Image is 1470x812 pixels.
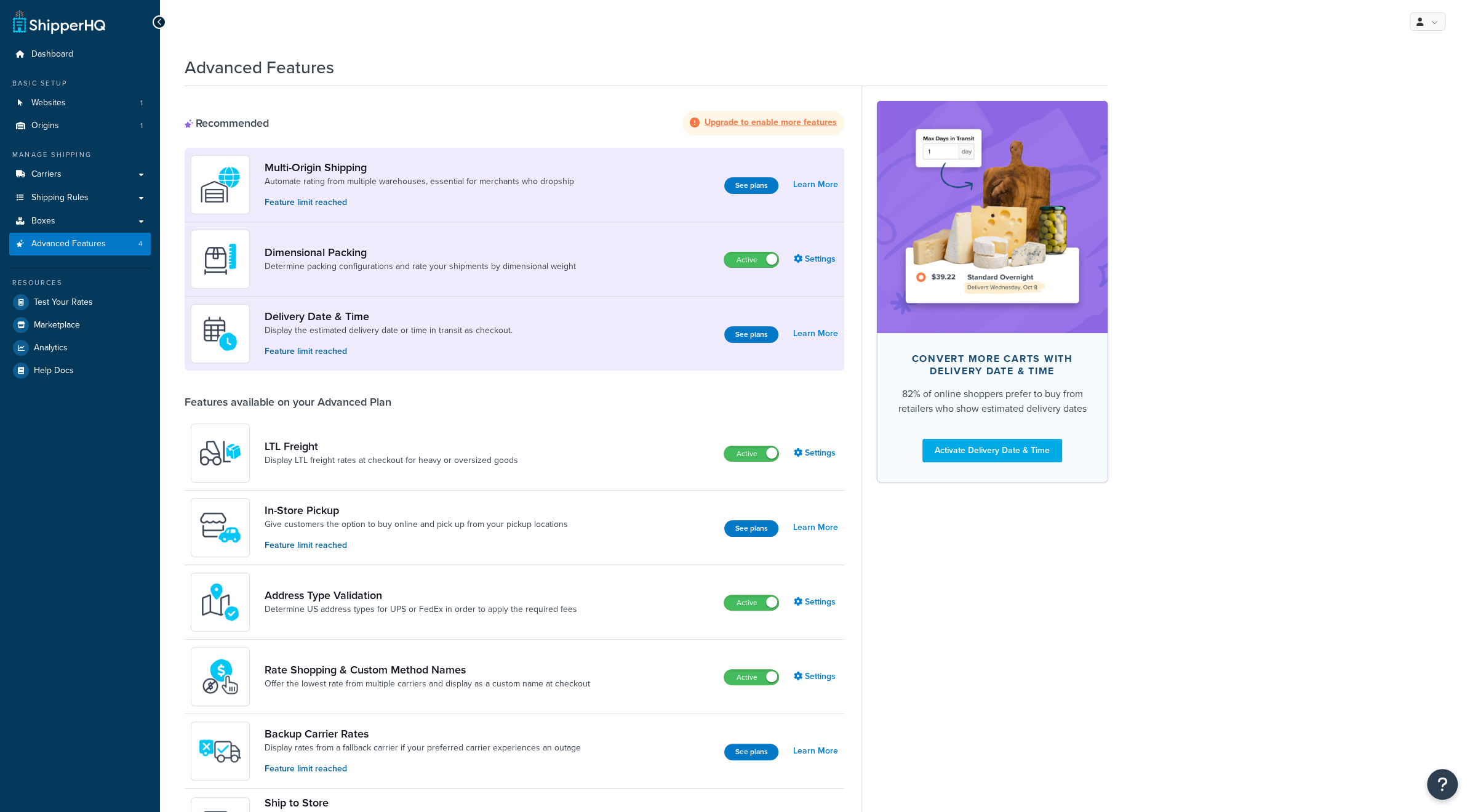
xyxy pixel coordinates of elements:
[265,589,577,602] a: Address Type Validation
[9,360,151,382] a: Help Docs
[897,387,1088,416] div: 82% of online shoppers prefer to buy from retailers who show estimated delivery dates
[265,727,581,741] a: Backup Carrier Rates
[199,432,242,475] img: y79ZsPf0fXUFUhFXDzUgf+ktZg5F2+ohG75+v3d2s1D9TjoU8PiyCIluIjV41seZevKCRuEjTPPOKHJsQcmKCXGdfprl3L4q7...
[199,163,242,206] img: WatD5o0RtDAAAAAElFTkSuQmCC
[724,595,778,610] label: Active
[9,233,151,255] li: Advanced Features
[9,278,151,288] div: Resources
[138,239,143,249] span: 4
[9,210,151,233] a: Boxes
[9,314,151,336] a: Marketplace
[185,116,269,130] div: Recommended
[31,98,66,108] span: Websites
[199,581,242,624] img: kIG8fy0lQAAAABJRU5ErkJggg==
[31,216,55,227] span: Boxes
[794,444,838,462] a: Settings
[9,43,151,66] a: Dashboard
[265,310,513,323] a: Delivery Date & Time
[34,320,80,331] span: Marketplace
[199,238,242,281] img: DTVBYsAAAAAASUVORK5CYII=
[9,115,151,137] a: Origins1
[199,312,242,355] img: gfkeb5ejjkALwAAAABJRU5ErkJggg==
[705,116,837,129] strong: Upgrade to enable more features
[31,49,73,60] span: Dashboard
[793,176,838,193] a: Learn More
[724,520,778,537] button: See plans
[265,504,568,517] a: In-Store Pickup
[265,246,576,259] a: Dimensional Packing
[31,169,62,180] span: Carriers
[265,440,518,453] a: LTL Freight
[724,326,778,343] button: See plans
[31,239,106,249] span: Advanced Features
[9,78,151,89] div: Basic Setup
[34,366,74,376] span: Help Docs
[34,297,93,308] span: Test Your Rates
[793,742,838,760] a: Learn More
[265,518,568,531] a: Give customers the option to buy online and pick up from your pickup locations
[265,175,574,188] a: Automate rating from multiple warehouses, essential for merchants who dropship
[31,121,59,131] span: Origins
[9,115,151,137] li: Origins
[724,177,778,194] button: See plans
[9,291,151,313] a: Test Your Rates
[199,730,242,773] img: icon-duo-feat-backup-carrier-4420b188.png
[34,343,68,353] span: Analytics
[724,252,778,267] label: Active
[185,395,391,409] div: Features available on your Advanced Plan
[794,251,838,268] a: Settings
[1427,769,1458,800] button: Open Resource Center
[794,668,838,685] a: Settings
[31,193,89,203] span: Shipping Rules
[724,670,778,685] label: Active
[140,121,143,131] span: 1
[265,454,518,467] a: Display LTL freight rates at checkout for heavy or oversized goods
[199,655,242,698] img: icon-duo-feat-rate-shopping-ecdd8bed.png
[724,744,778,760] button: See plans
[793,325,838,342] a: Learn More
[724,446,778,461] label: Active
[265,663,590,677] a: Rate Shopping & Custom Method Names
[895,119,1089,314] img: feature-image-ddt-36eae7f7280da8017bfb280eaccd9c446f90b1fe08728e4019434db127062ab4.png
[265,324,513,337] a: Display the estimated delivery date or time in transit as checkout.
[9,150,151,160] div: Manage Shipping
[265,762,581,776] p: Feature limit reached
[794,593,838,611] a: Settings
[265,678,590,690] a: Offer the lowest rate from multiple carriers and display as a custom name at checkout
[922,439,1062,462] a: Activate Delivery Date & Time
[897,353,1088,377] div: Convert more carts with delivery date & time
[265,603,577,616] a: Determine US address types for UPS or FedEx in order to apply the required fees
[9,187,151,209] a: Shipping Rules
[9,337,151,359] a: Analytics
[265,260,576,273] a: Determine packing configurations and rate your shipments by dimensional weight
[265,796,715,810] a: Ship to Store
[265,539,568,552] p: Feature limit reached
[9,92,151,115] a: Websites1
[9,163,151,186] a: Carriers
[265,345,513,358] p: Feature limit reached
[140,98,143,108] span: 1
[185,55,334,79] h1: Advanced Features
[9,92,151,115] li: Websites
[265,742,581,754] a: Display rates from a fallback carrier if your preferred carrier experiences an outage
[9,233,151,255] a: Advanced Features4
[265,196,574,209] p: Feature limit reached
[265,161,574,174] a: Multi-Origin Shipping
[793,519,838,536] a: Learn More
[199,506,242,549] img: wfgcfpwTIucLEAAAAASUVORK5CYII=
